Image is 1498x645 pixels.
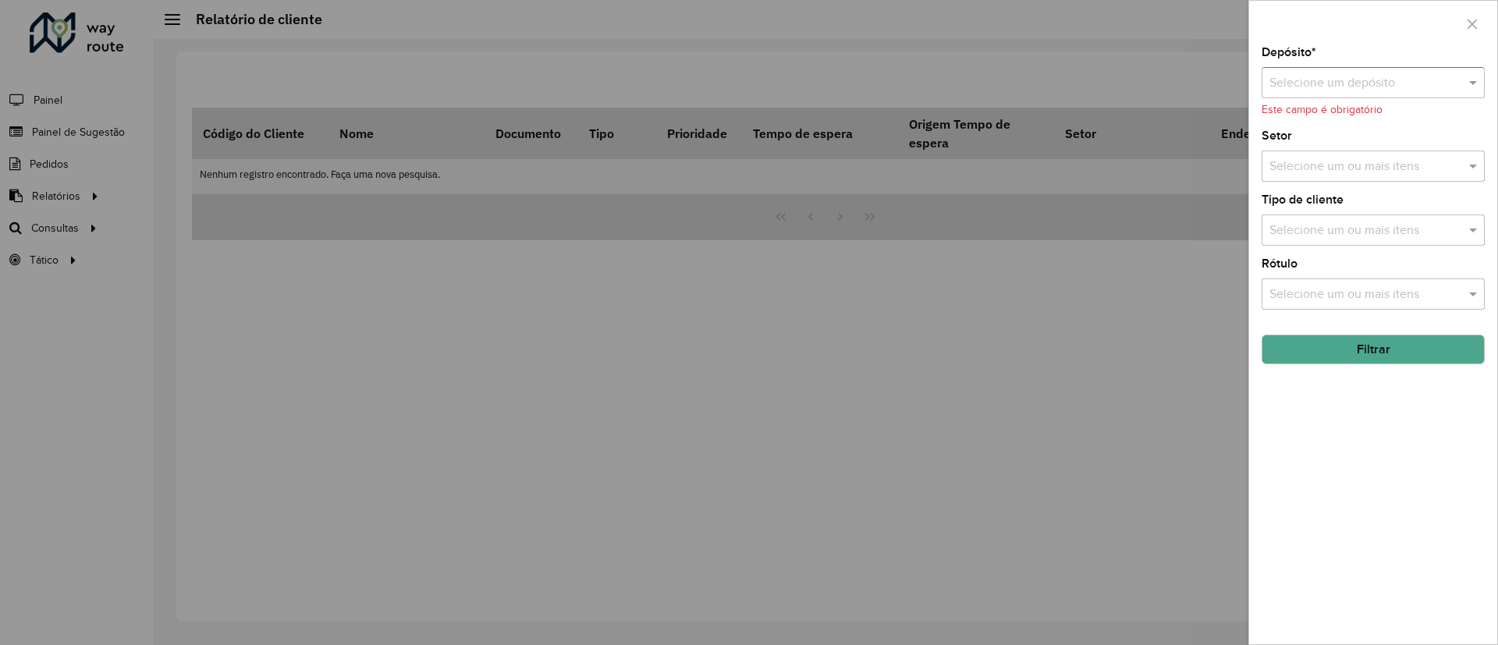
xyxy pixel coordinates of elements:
[1262,254,1297,273] label: Rótulo
[1262,335,1485,364] button: Filtrar
[1262,104,1383,115] formly-validation-message: Este campo é obrigatório
[1262,43,1316,62] label: Depósito
[1262,190,1344,209] label: Tipo de cliente
[1262,126,1292,145] label: Setor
